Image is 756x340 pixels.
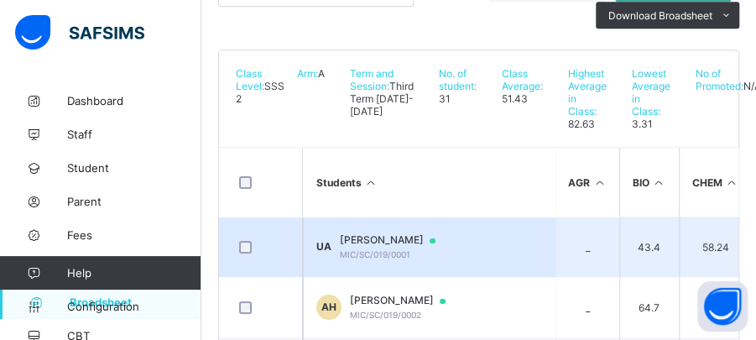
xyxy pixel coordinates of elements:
span: Highest Average in Class: [568,67,607,118]
th: BIO [619,148,679,217]
i: Sort in Ascending Order [725,176,739,189]
span: [PERSON_NAME] [350,294,461,307]
button: Open asap [697,281,748,332]
span: Arm: [297,67,318,80]
span: Dashboard [67,94,201,107]
span: AH [321,301,336,313]
span: Fees [67,228,201,242]
span: Lowest Average in Class: [632,67,670,118]
span: 31 [439,92,451,105]
td: _ [555,277,619,337]
span: MIC/SC/019/0002 [350,310,421,320]
span: Student [67,161,201,175]
td: 48.62 [679,277,752,337]
span: No of Promoted: [696,67,743,92]
span: Download Broadsheet [608,9,712,22]
i: Sort in Ascending Order [652,176,666,189]
span: Term and Session: [350,67,394,92]
span: Class Average: [502,67,543,92]
span: Help [67,266,201,280]
span: A [318,67,325,80]
th: CHEM [679,148,752,217]
i: Sort Ascending [364,176,378,189]
td: 58.24 [679,217,752,277]
td: 43.4 [619,217,679,277]
span: Staff [67,128,201,141]
span: No. of student: [439,67,477,92]
span: SSS 2 [236,80,284,105]
span: Configuration [67,300,201,313]
span: UA [316,240,331,253]
span: [PERSON_NAME] [340,233,451,247]
span: Class Level: [236,67,264,92]
span: MIC/SC/019/0001 [340,249,410,259]
span: Parent [67,195,201,208]
th: Students [303,148,555,217]
span: 3.31 [632,118,653,130]
td: _ [555,217,619,277]
span: 82.63 [568,118,595,130]
i: Sort in Ascending Order [592,176,607,189]
th: AGR [555,148,619,217]
td: 64.7 [619,277,679,337]
span: 51.43 [502,92,528,105]
img: safsims [15,15,144,50]
span: Third Term [DATE]-[DATE] [350,80,414,118]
